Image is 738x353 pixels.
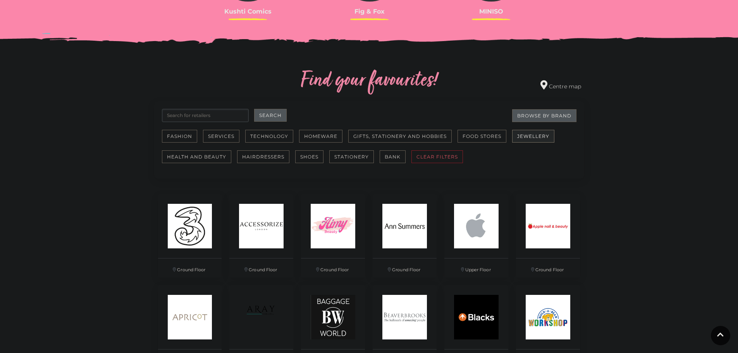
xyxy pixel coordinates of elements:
[369,190,440,281] a: Ground Floor
[162,150,231,163] button: Health and Beauty
[348,130,452,143] button: Gifts, Stationery and Hobbies
[458,130,512,150] a: Food Stores
[203,130,245,150] a: Services
[225,190,297,281] a: Ground Floor
[436,8,546,15] h3: MINISO
[411,150,469,171] a: CLEAR FILTERS
[299,130,342,143] button: Homeware
[315,8,425,15] h3: Fig & Fox
[440,190,512,281] a: Upper Floor
[237,150,295,171] a: Hairdressers
[203,130,239,143] button: Services
[297,190,369,281] a: Ground Floor
[329,150,374,163] button: Stationery
[299,130,348,150] a: Homeware
[373,258,437,277] p: Ground Floor
[237,150,289,163] button: Hairdressers
[512,130,560,150] a: Jewellery
[228,69,511,93] h2: Find your favourites!
[162,109,249,122] input: Search for retailers
[154,190,226,281] a: Ground Floor
[380,150,411,171] a: Bank
[245,130,293,143] button: Technology
[540,80,581,91] a: Centre map
[411,150,463,163] button: CLEAR FILTERS
[295,150,329,171] a: Shoes
[295,150,323,163] button: Shoes
[162,150,237,171] a: Health and Beauty
[329,150,380,171] a: Stationery
[229,258,293,277] p: Ground Floor
[348,130,458,150] a: Gifts, Stationery and Hobbies
[245,130,299,150] a: Technology
[512,190,584,281] a: Ground Floor
[380,150,406,163] button: Bank
[254,109,287,122] button: Search
[512,109,576,122] a: Browse By Brand
[162,130,203,150] a: Fashion
[158,258,222,277] p: Ground Floor
[301,258,365,277] p: Ground Floor
[444,258,508,277] p: Upper Floor
[458,130,506,143] button: Food Stores
[162,130,197,143] button: Fashion
[516,258,580,277] p: Ground Floor
[193,8,303,15] h3: Kushti Comics
[512,130,554,143] button: Jewellery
